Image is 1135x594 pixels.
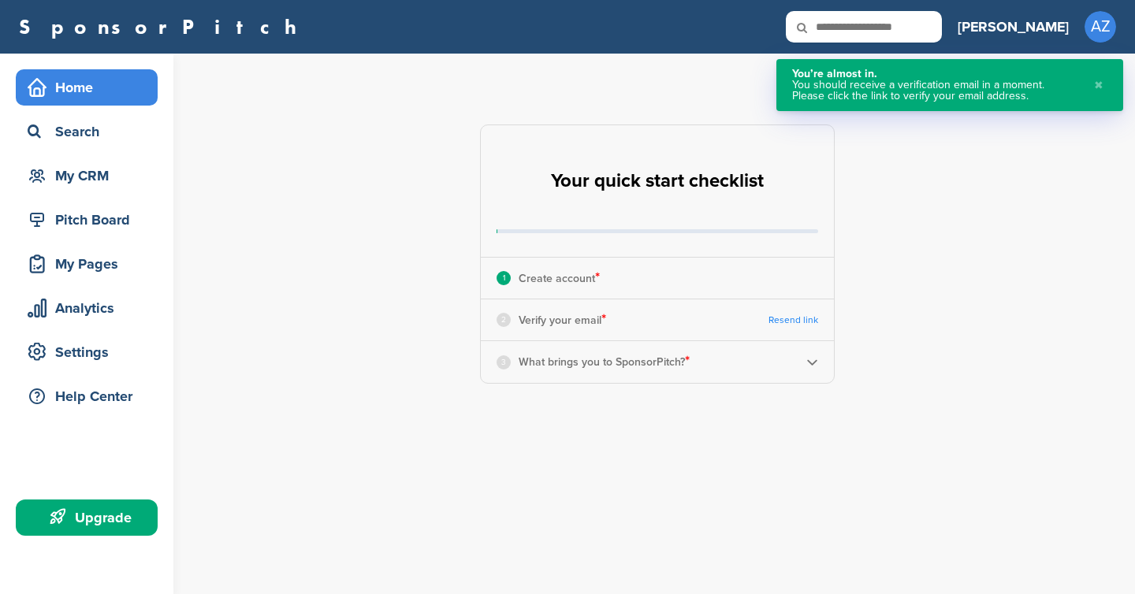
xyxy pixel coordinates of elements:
[551,164,764,199] h2: Your quick start checklist
[1090,69,1107,102] button: Close
[519,351,690,372] p: What brings you to SponsorPitch?
[24,206,158,234] div: Pitch Board
[497,271,511,285] div: 1
[16,246,158,282] a: My Pages
[497,313,511,327] div: 2
[958,16,1069,38] h3: [PERSON_NAME]
[958,9,1069,44] a: [PERSON_NAME]
[24,73,158,102] div: Home
[792,80,1078,102] div: You should receive a verification email in a moment. Please click the link to verify your email a...
[16,202,158,238] a: Pitch Board
[16,113,158,150] a: Search
[792,69,1078,80] div: You’re almost in.
[16,499,158,536] a: Upgrade
[16,158,158,194] a: My CRM
[24,117,158,146] div: Search
[806,356,818,368] img: Checklist arrow 2
[16,334,158,370] a: Settings
[19,17,307,37] a: SponsorPitch
[24,161,158,190] div: My CRM
[24,503,158,532] div: Upgrade
[16,378,158,414] a: Help Center
[16,290,158,326] a: Analytics
[16,69,158,106] a: Home
[24,382,158,410] div: Help Center
[519,268,600,288] p: Create account
[24,338,158,366] div: Settings
[519,310,606,330] p: Verify your email
[24,294,158,322] div: Analytics
[497,355,511,369] div: 3
[1085,11,1116,43] span: AZ
[768,314,818,326] a: Resend link
[24,250,158,278] div: My Pages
